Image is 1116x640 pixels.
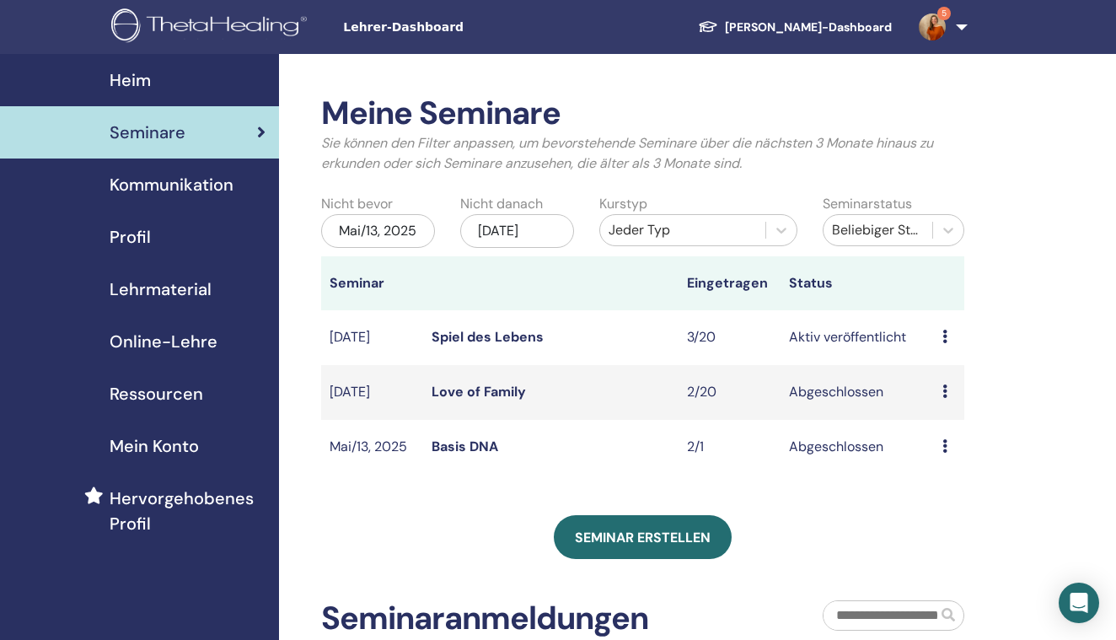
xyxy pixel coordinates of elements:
[781,420,934,475] td: Abgeschlossen
[321,133,964,174] p: Sie können den Filter anpassen, um bevorstehende Seminare über die nächsten 3 Monate hinaus zu er...
[832,220,924,240] div: Beliebiger Status
[110,172,233,197] span: Kommunikation
[679,420,781,475] td: 2/1
[110,329,217,354] span: Online-Lehre
[321,420,423,475] td: Mai/13, 2025
[679,256,781,310] th: Eingetragen
[110,224,151,250] span: Profil
[432,383,526,401] a: Love of Family
[781,256,934,310] th: Status
[343,19,596,36] span: Lehrer-Dashboard
[321,256,423,310] th: Seminar
[554,515,732,559] a: Seminar erstellen
[937,7,951,20] span: 5
[110,120,185,145] span: Seminare
[919,13,946,40] img: default.jpg
[321,194,393,214] label: Nicht bevor
[698,19,718,34] img: graduation-cap-white.svg
[110,486,266,536] span: Hervorgehobenes Profil
[609,220,756,240] div: Jeder Typ
[110,381,203,406] span: Ressourcen
[110,433,199,459] span: Mein Konto
[599,194,647,214] label: Kurstyp
[110,277,212,302] span: Lehrmaterial
[679,310,781,365] td: 3/20
[321,310,423,365] td: [DATE]
[679,365,781,420] td: 2/20
[321,365,423,420] td: [DATE]
[321,214,435,248] div: Mai/13, 2025
[460,214,574,248] div: [DATE]
[575,529,711,546] span: Seminar erstellen
[432,328,544,346] a: Spiel des Lebens
[111,8,313,46] img: logo.png
[684,12,905,43] a: [PERSON_NAME]-Dashboard
[460,194,543,214] label: Nicht danach
[781,365,934,420] td: Abgeschlossen
[321,600,648,638] h2: Seminaranmeldungen
[432,438,498,455] a: Basis DNA
[1059,583,1099,623] div: Open Intercom Messenger
[321,94,964,133] h2: Meine Seminare
[110,67,151,93] span: Heim
[781,310,934,365] td: Aktiv veröffentlicht
[823,194,912,214] label: Seminarstatus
